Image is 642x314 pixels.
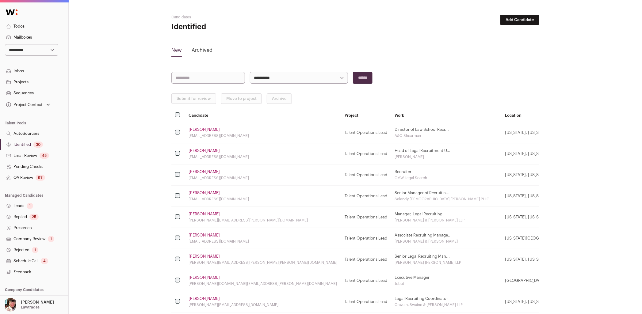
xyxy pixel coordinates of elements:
div: A&O Shearman [395,133,498,138]
div: Selendy [DEMOGRAPHIC_DATA] [PERSON_NAME] PLLC [395,197,498,202]
a: [PERSON_NAME] [189,169,220,174]
td: Talent Operations Lead [341,228,391,249]
td: Executive Manager [391,270,501,291]
th: Project [341,109,391,122]
div: CMW Legal Search [395,176,498,180]
td: [US_STATE], [US_STATE], [GEOGRAPHIC_DATA] [501,122,614,143]
div: [PERSON_NAME] [PERSON_NAME] LLP [395,260,498,265]
div: 1 [27,203,33,209]
a: [PERSON_NAME] [189,254,220,259]
div: [PERSON_NAME][EMAIL_ADDRESS][PERSON_NAME][PERSON_NAME][DOMAIN_NAME] [189,260,337,265]
th: Location [501,109,614,122]
a: [PERSON_NAME] [189,233,220,238]
div: 4 [41,258,48,264]
td: [US_STATE][GEOGRAPHIC_DATA] [501,228,614,249]
a: [PERSON_NAME] [189,191,220,195]
td: Talent Operations Lead [341,291,391,312]
p: Lawtrades [21,305,40,310]
a: [PERSON_NAME] [189,212,220,217]
div: Jobot [395,281,498,286]
h2: Candidates [171,15,294,20]
div: Project Context [5,102,43,107]
button: Add Candidate [500,15,539,25]
td: [US_STATE], [US_STATE], [GEOGRAPHIC_DATA] [501,291,614,312]
div: [PERSON_NAME][EMAIL_ADDRESS][PERSON_NAME][DOMAIN_NAME] [189,218,337,223]
td: Manager, Legal Recruiting [391,206,501,228]
button: Open dropdown [2,298,55,312]
a: [PERSON_NAME] [189,275,220,280]
div: [EMAIL_ADDRESS][DOMAIN_NAME] [189,239,337,244]
td: Talent Operations Lead [341,143,391,164]
img: Wellfound [2,6,21,18]
td: Senior Manager of Recruitin... [391,185,501,206]
td: Recruiter [391,164,501,185]
td: [US_STATE], [US_STATE], [GEOGRAPHIC_DATA] [501,206,614,228]
td: Talent Operations Lead [341,122,391,143]
div: Cravath, Swaine & [PERSON_NAME] LLP [395,302,498,307]
div: [EMAIL_ADDRESS][DOMAIN_NAME] [189,154,337,159]
td: [US_STATE], [US_STATE], [GEOGRAPHIC_DATA] [501,164,614,185]
td: Talent Operations Lead [341,249,391,270]
div: 25 [29,214,39,220]
div: 30 [33,142,43,148]
td: [GEOGRAPHIC_DATA], [US_STATE], [GEOGRAPHIC_DATA] [501,270,614,291]
a: [PERSON_NAME] [189,148,220,153]
div: [EMAIL_ADDRESS][DOMAIN_NAME] [189,176,337,180]
td: Talent Operations Lead [341,206,391,228]
div: [EMAIL_ADDRESS][DOMAIN_NAME] [189,133,337,138]
th: Work [391,109,501,122]
a: New [171,47,182,56]
td: Senior Legal Recruiting Man... [391,249,501,270]
td: Associate Recruiting Manage... [391,228,501,249]
td: Talent Operations Lead [341,164,391,185]
img: 14759586-medium_jpg [4,298,17,312]
p: [PERSON_NAME] [21,300,54,305]
td: [US_STATE], [US_STATE] [501,249,614,270]
a: [PERSON_NAME] [189,127,220,132]
td: [US_STATE], [US_STATE], [GEOGRAPHIC_DATA] [501,143,614,164]
button: Open dropdown [5,100,51,109]
div: [PERSON_NAME][DOMAIN_NAME][EMAIL_ADDRESS][PERSON_NAME][DOMAIN_NAME] [189,281,337,286]
td: Talent Operations Lead [341,270,391,291]
th: Candidate [185,109,341,122]
h1: Identified [171,22,294,32]
a: Archived [192,47,212,56]
td: Head of Legal Recruitment U... [391,143,501,164]
div: 45 [40,153,49,159]
div: [PERSON_NAME] & [PERSON_NAME] [395,239,498,244]
td: Legal Recruiting Coordinator [391,291,501,312]
div: [PERSON_NAME] [395,154,498,159]
div: 1 [48,236,54,242]
div: 97 [36,175,45,181]
div: 1 [32,247,38,253]
td: Director of Law School Recr... [391,122,501,143]
div: [EMAIL_ADDRESS][DOMAIN_NAME] [189,197,337,202]
div: [PERSON_NAME][EMAIL_ADDRESS][DOMAIN_NAME] [189,302,337,307]
a: [PERSON_NAME] [189,296,220,301]
td: [US_STATE], [US_STATE], [GEOGRAPHIC_DATA] [501,185,614,206]
td: Talent Operations Lead [341,185,391,206]
div: [PERSON_NAME] & [PERSON_NAME] LLP [395,218,498,223]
